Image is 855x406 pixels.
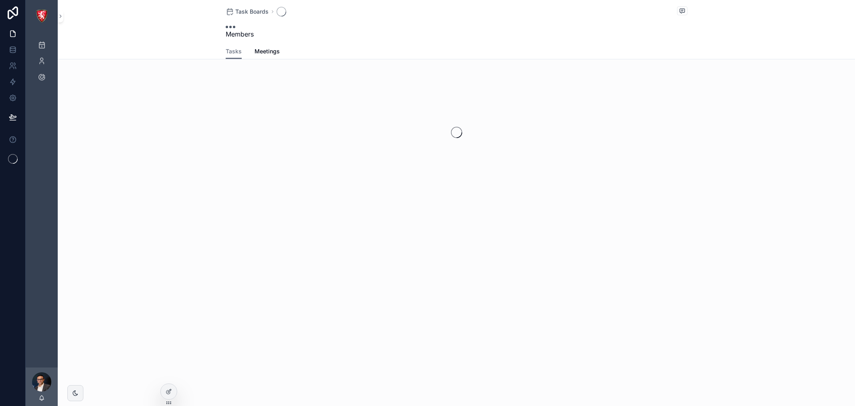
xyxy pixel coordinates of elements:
[255,47,280,55] span: Meetings
[226,47,242,55] span: Tasks
[255,44,280,60] a: Meetings
[26,32,58,95] div: scrollable content
[226,44,242,59] a: Tasks
[35,10,48,22] img: App logo
[226,29,254,39] span: Members
[226,8,269,16] a: Task Boards
[235,8,269,16] span: Task Boards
